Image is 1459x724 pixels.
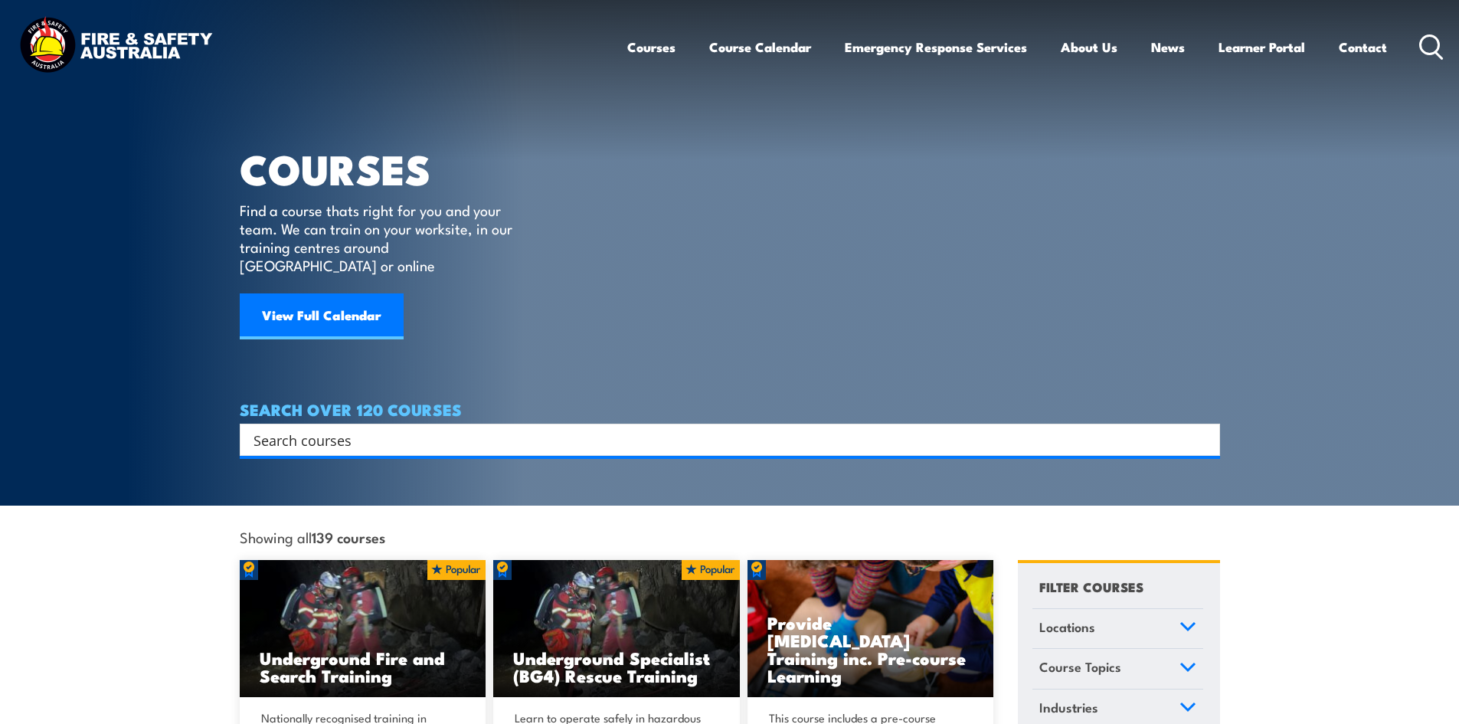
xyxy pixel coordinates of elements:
p: Find a course thats right for you and your team. We can train on your worksite, in our training c... [240,201,519,274]
strong: 139 courses [312,526,385,547]
h1: COURSES [240,150,535,186]
a: Course Calendar [709,27,811,67]
a: View Full Calendar [240,293,404,339]
a: Course Topics [1032,649,1203,689]
span: Industries [1039,697,1098,718]
a: About Us [1061,27,1117,67]
img: Low Voltage Rescue and Provide CPR [747,560,994,698]
span: Showing all [240,529,385,545]
h4: FILTER COURSES [1039,576,1143,597]
button: Search magnifier button [1193,429,1215,450]
h4: SEARCH OVER 120 COURSES [240,401,1220,418]
img: Underground mine rescue [493,560,740,698]
a: Underground Fire and Search Training [240,560,486,698]
h3: Underground Fire and Search Training [260,649,466,684]
input: Search input [254,428,1186,451]
a: Courses [627,27,676,67]
a: Underground Specialist (BG4) Rescue Training [493,560,740,698]
span: Course Topics [1039,657,1121,677]
a: Emergency Response Services [845,27,1027,67]
h3: Underground Specialist (BG4) Rescue Training [513,649,720,684]
a: News [1151,27,1185,67]
h3: Provide [MEDICAL_DATA] Training inc. Pre-course Learning [767,614,974,684]
span: Locations [1039,617,1095,637]
a: Provide [MEDICAL_DATA] Training inc. Pre-course Learning [747,560,994,698]
a: Locations [1032,609,1203,649]
img: Underground mine rescue [240,560,486,698]
a: Learner Portal [1219,27,1305,67]
form: Search form [257,429,1189,450]
a: Contact [1339,27,1387,67]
